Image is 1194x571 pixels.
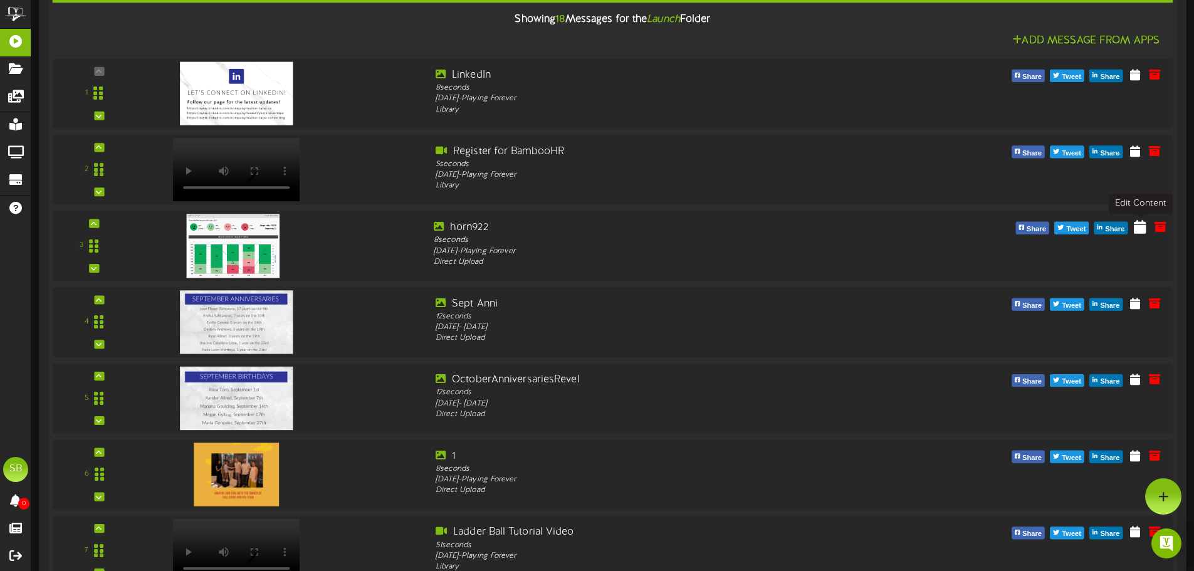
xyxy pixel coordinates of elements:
[1012,374,1045,387] button: Share
[436,93,884,104] div: [DATE] - Playing Forever
[436,449,884,463] div: 1
[1054,222,1089,234] button: Tweet
[436,311,884,322] div: 12 seconds
[1059,527,1084,541] span: Tweet
[436,474,884,485] div: [DATE] - Playing Forever
[1020,299,1044,313] span: Share
[1012,145,1045,158] button: Share
[1012,451,1045,463] button: Share
[436,170,884,181] div: [DATE] - Playing Forever
[1089,298,1123,310] button: Share
[436,373,884,387] div: OctoberAnniversariesRevel
[1059,70,1084,84] span: Tweet
[436,144,884,159] div: Register for BambooHR
[43,6,1182,33] div: Showing Messages for the Folder
[1151,528,1181,558] div: Open Intercom Messenger
[180,61,293,125] img: 391040e3-4c3c-41c8-a012-9a6329a45fb2followonlinkedin_now.jpg
[1008,33,1163,49] button: Add Message From Apps
[1089,70,1123,82] button: Share
[1012,298,1045,310] button: Share
[1089,451,1123,463] button: Share
[436,550,884,561] div: [DATE] - Playing Forever
[1097,451,1122,465] span: Share
[1020,146,1044,160] span: Share
[555,14,565,25] span: 18
[436,296,884,311] div: Sept Anni
[436,159,884,169] div: 5 seconds
[1050,451,1084,463] button: Tweet
[1094,222,1128,234] button: Share
[1089,145,1123,158] button: Share
[1050,374,1084,387] button: Tweet
[1064,223,1088,236] span: Tweet
[1012,70,1045,82] button: Share
[1059,299,1084,313] span: Tweet
[85,469,89,479] div: 6
[1020,451,1044,465] span: Share
[1059,146,1084,160] span: Tweet
[194,443,279,506] img: 2a56a695-53a7-4d1f-832b-49dcfe368a73.jpg
[436,68,884,83] div: LinkedIn
[436,540,884,550] div: 51 seconds
[1097,146,1122,160] span: Share
[1020,70,1044,84] span: Share
[1059,375,1084,389] span: Tweet
[180,367,293,430] img: bdf96d42-a072-4414-9a8a-51fb24f00156.png
[436,463,884,474] div: 8 seconds
[1015,222,1049,234] button: Share
[1097,299,1122,313] span: Share
[1050,526,1084,539] button: Tweet
[434,235,886,246] div: 8 seconds
[1050,145,1084,158] button: Tweet
[436,333,884,343] div: Direct Upload
[436,409,884,420] div: Direct Upload
[1059,451,1084,465] span: Tweet
[180,290,293,354] img: 44993982-5dc3-4e0a-a5bd-26cabd081628.jpg
[1097,527,1122,541] span: Share
[1050,70,1084,82] button: Tweet
[1089,526,1123,539] button: Share
[1020,375,1044,389] span: Share
[434,257,886,268] div: Direct Upload
[436,322,884,333] div: [DATE] - [DATE]
[436,181,884,191] div: Library
[1102,223,1127,236] span: Share
[1097,70,1122,84] span: Share
[1050,298,1084,310] button: Tweet
[434,220,886,234] div: horn922
[1024,223,1049,236] span: Share
[18,498,29,510] span: 0
[186,214,279,278] img: 29ec5808-d2e2-4d28-8b32-5b0dafac5a94.png
[1089,374,1123,387] button: Share
[1020,527,1044,541] span: Share
[3,457,28,482] div: SB
[1012,526,1045,539] button: Share
[1097,375,1122,389] span: Share
[436,525,884,540] div: Ladder Ball Tutorial Video
[647,14,680,25] i: Launch
[436,83,884,93] div: 8 seconds
[434,246,886,257] div: [DATE] - Playing Forever
[436,104,884,115] div: Library
[436,398,884,409] div: [DATE] - [DATE]
[436,485,884,496] div: Direct Upload
[436,387,884,398] div: 12 seconds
